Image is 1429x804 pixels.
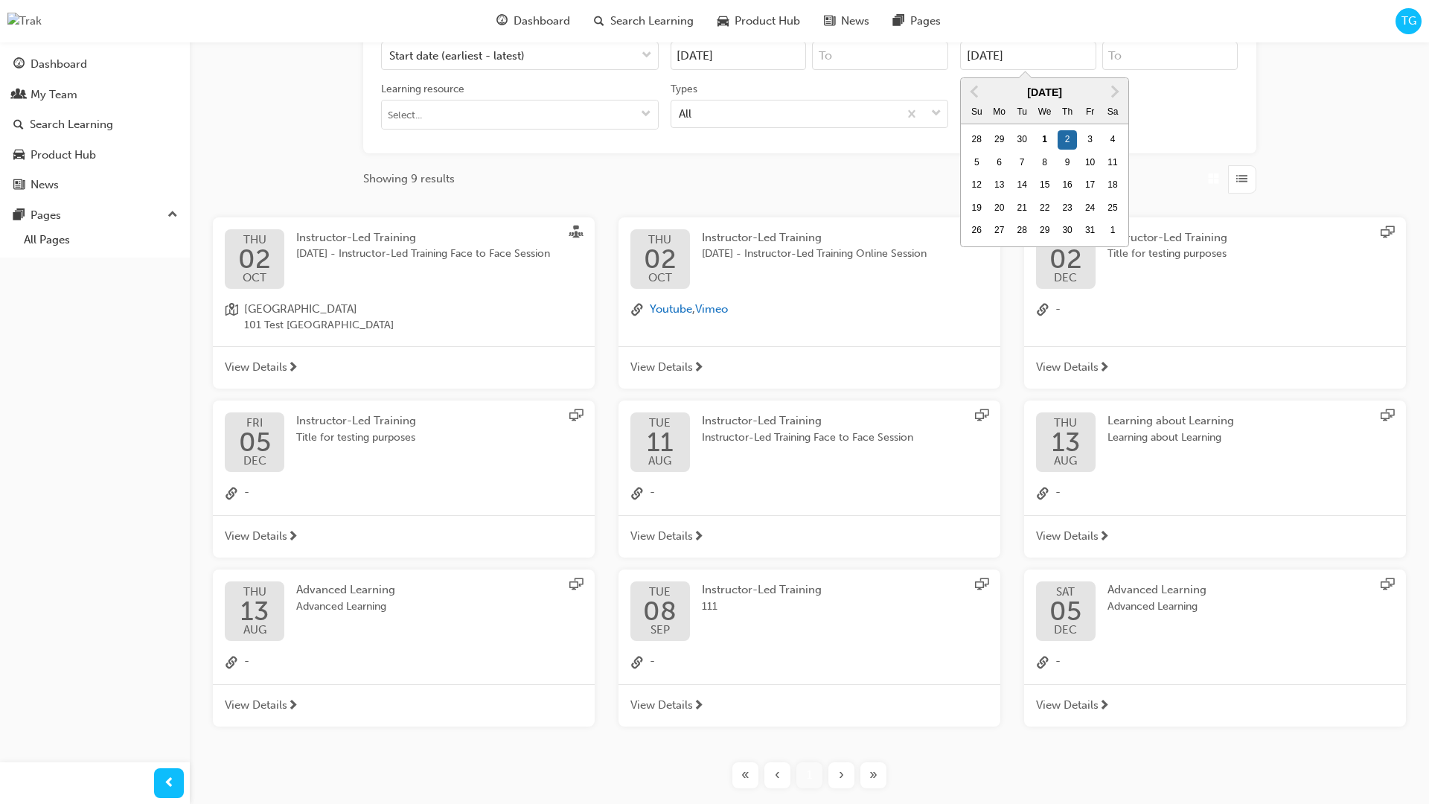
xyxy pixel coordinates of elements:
input: Learning resourcetoggle menu [382,100,658,129]
button: SAT05DECAdvanced LearningAdvanced Learninglink-icon-View Details [1024,569,1406,727]
span: next-icon [693,362,704,375]
div: Choose Saturday, October 4th, 2025 [1103,130,1122,150]
span: SAT [1049,587,1081,598]
a: Product Hub [6,141,184,169]
div: Product Hub [31,147,96,164]
div: Choose Monday, October 20th, 2025 [990,199,1009,218]
div: Start date (earliest - latest) [389,48,525,65]
div: Choose Tuesday, October 28th, 2025 [1012,221,1032,240]
a: search-iconSearch Learning [582,6,706,36]
span: guage-icon [496,12,508,31]
span: next-icon [287,700,298,713]
div: Choose Saturday, October 11th, 2025 [1103,153,1122,173]
span: sessionType_ONLINE_URL-icon [569,409,583,425]
div: All [679,105,691,122]
span: Instructor-Led Training Face to Face Session [702,430,913,447]
span: « [741,767,749,784]
span: List [1236,170,1247,188]
span: [DATE] - Instructor-Led Training Face to Face Session [296,246,550,263]
span: 05 [1049,598,1081,625]
div: Choose Tuesday, October 7th, 2025 [1012,153,1032,173]
div: Choose Wednesday, October 8th, 2025 [1035,153,1055,173]
span: Grid [1208,170,1219,188]
a: Dashboard [6,51,184,78]
a: THU02OCTInstructor-Led Training[DATE] - Instructor-Led Training Online Session [630,229,988,289]
a: View Details [1024,346,1406,389]
div: Choose Thursday, October 30th, 2025 [1058,221,1077,240]
span: TUE [647,418,674,429]
button: Previous Month [962,80,986,103]
a: All Pages [18,229,184,252]
span: car-icon [717,12,729,31]
div: Choose Friday, October 17th, 2025 [1081,176,1100,195]
div: Th [1058,103,1077,122]
span: down-icon [641,109,651,121]
div: Choose Sunday, October 5th, 2025 [967,153,986,173]
span: link-icon [1036,653,1049,672]
span: Instructor-Led Training [296,414,416,427]
span: next-icon [1099,362,1110,375]
span: Dashboard [514,13,570,30]
div: Choose Wednesday, October 1st, 2025 [1035,130,1055,150]
span: link-icon [630,653,644,672]
span: Advanced Learning [296,599,395,616]
button: Youtube [650,301,692,318]
a: View Details [618,684,1000,727]
span: guage-icon [13,58,25,71]
button: Vimeo [695,301,728,318]
div: My Team [31,86,77,103]
span: View Details [1036,697,1099,714]
button: THU02OCTInstructor-Led Training[DATE] - Instructor-Led Training Online Sessionlink-iconYoutube,Vi... [618,217,1000,389]
div: Choose Saturday, October 18th, 2025 [1103,176,1122,195]
span: link-icon [630,301,644,320]
a: View Details [1024,515,1406,558]
button: TUE11AUGInstructor-Led TrainingInstructor-Led Training Face to Face Sessionlink-icon-View Details [618,401,1000,558]
span: pages-icon [13,209,25,223]
div: Choose Thursday, October 2nd, 2025 [1058,130,1077,150]
button: FRI05DECInstructor-Led TrainingTitle for testing purposeslink-icon-View Details [213,401,595,558]
span: 05 [239,429,271,456]
span: 13 [240,598,269,625]
a: pages-iconPages [881,6,953,36]
div: Choose Friday, October 31st, 2025 [1081,221,1100,240]
input: Enrollment cut off datePrevious MonthNext Month[DATE]SuMoTuWeThFrSamonth 2025-10 [960,42,1096,70]
a: news-iconNews [812,6,881,36]
span: OCT [238,272,271,284]
a: THU02OCTInstructor-Led Training[DATE] - Instructor-Led Training Face to Face Session [225,229,583,289]
div: Choose Friday, October 24th, 2025 [1081,199,1100,218]
div: Choose Sunday, October 26th, 2025 [967,221,986,240]
span: link-icon [225,484,238,503]
a: View Details [213,684,595,727]
div: News [31,176,59,194]
span: Search Learning [610,13,694,30]
a: location-icon[GEOGRAPHIC_DATA]101 Test [GEOGRAPHIC_DATA] [225,301,583,334]
span: sessionType_ONLINE_URL-icon [975,409,988,425]
div: Choose Thursday, October 23rd, 2025 [1058,199,1077,218]
span: sessionType_FACE_TO_FACE-icon [569,226,583,242]
div: Pages [31,207,61,224]
span: ‹ [775,767,780,784]
a: guage-iconDashboard [485,6,582,36]
span: next-icon [1099,700,1110,713]
span: THU [644,234,677,246]
span: Advanced Learning [1107,599,1206,616]
span: AUG [647,456,674,467]
span: Product Hub [735,13,800,30]
span: View Details [630,528,693,545]
div: Choose Monday, September 29th, 2025 [990,130,1009,150]
button: TUE08SEPInstructor-Led Training111link-icon-View Details [618,569,1000,727]
div: Choose Sunday, October 19th, 2025 [967,199,986,218]
div: Learning resource [381,82,464,97]
div: Dashboard [31,56,87,73]
span: prev-icon [164,774,175,793]
button: Page 1 [793,762,825,788]
span: next-icon [287,362,298,375]
div: Choose Wednesday, October 29th, 2025 [1035,221,1055,240]
a: View Details [618,515,1000,558]
span: - [1055,301,1061,320]
span: search-icon [13,118,24,132]
button: THU02OCTInstructor-Led Training[DATE] - Instructor-Led Training Face to Face Sessionlocation-icon... [213,217,595,389]
span: TUE [643,587,677,598]
span: Learning about Learning [1107,430,1234,447]
a: THU13AUGLearning about LearningLearning about Learning [1036,412,1394,472]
